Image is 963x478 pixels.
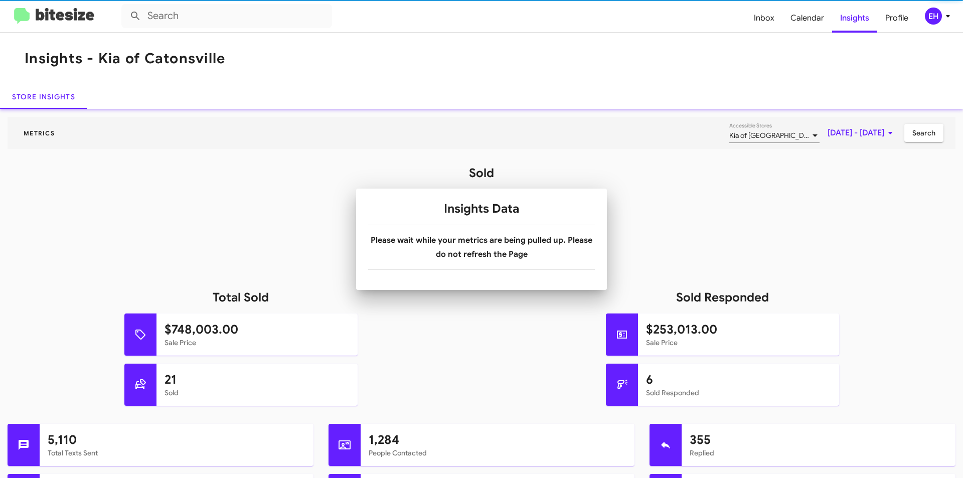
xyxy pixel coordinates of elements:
span: Inbox [746,4,782,33]
div: EH [925,8,942,25]
mat-card-subtitle: Replied [690,448,947,458]
h1: $748,003.00 [165,322,350,338]
h1: Insights - Kia of Catonsville [25,51,225,67]
span: Profile [877,4,916,33]
span: Calendar [782,4,832,33]
h1: 355 [690,432,947,448]
span: Insights [832,4,877,33]
span: Search [912,124,935,142]
mat-card-subtitle: Sold [165,388,350,398]
h1: 6 [646,372,831,388]
mat-card-subtitle: Total Texts Sent [48,448,305,458]
mat-card-subtitle: Sale Price [165,338,350,348]
h1: $253,013.00 [646,322,831,338]
b: Please wait while your metrics are being pulled up. Please do not refresh the Page [371,235,592,259]
mat-card-subtitle: People Contacted [369,448,626,458]
span: Metrics [16,129,63,137]
span: [DATE] - [DATE] [828,124,896,142]
h1: Sold Responded [481,289,963,305]
h1: 5,110 [48,432,305,448]
h1: 21 [165,372,350,388]
span: Kia of [GEOGRAPHIC_DATA] [729,131,818,140]
h1: 1,284 [369,432,626,448]
mat-card-subtitle: Sale Price [646,338,831,348]
mat-card-subtitle: Sold Responded [646,388,831,398]
h1: Insights Data [368,201,595,217]
input: Search [121,4,332,28]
